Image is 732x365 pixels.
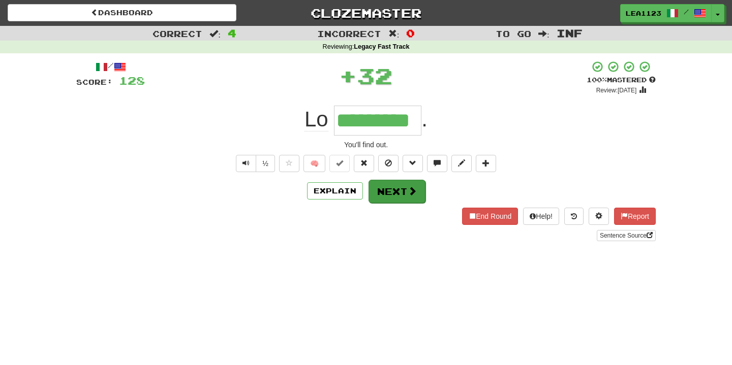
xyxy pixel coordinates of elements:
[388,29,400,38] span: :
[354,43,409,50] strong: Legacy Fast Track
[236,155,256,172] button: Play sentence audio (ctl+space)
[307,182,363,200] button: Explain
[626,9,661,18] span: Lea1123
[427,155,447,172] button: Discuss sentence (alt+u)
[403,155,423,172] button: Grammar (alt+g)
[354,155,374,172] button: Reset to 0% Mastered (alt+r)
[76,78,113,86] span: Score:
[317,28,381,39] span: Incorrect
[496,28,531,39] span: To go
[596,87,637,94] small: Review: [DATE]
[234,155,275,172] div: Text-to-speech controls
[252,4,480,22] a: Clozemaster
[523,208,559,225] button: Help!
[421,107,428,131] span: .
[597,230,656,241] a: Sentence Source
[684,8,689,15] span: /
[304,107,328,131] span: Lo
[119,74,145,87] span: 128
[357,63,392,88] span: 32
[209,29,221,38] span: :
[369,180,425,203] button: Next
[557,27,583,39] span: Inf
[228,27,236,39] span: 4
[451,155,472,172] button: Edit sentence (alt+d)
[564,208,584,225] button: Round history (alt+y)
[339,60,357,91] span: +
[462,208,518,225] button: End Round
[279,155,299,172] button: Favorite sentence (alt+f)
[76,140,656,150] div: You'll find out.
[587,76,656,85] div: Mastered
[152,28,202,39] span: Correct
[476,155,496,172] button: Add to collection (alt+a)
[620,4,712,22] a: Lea1123 /
[538,29,550,38] span: :
[76,60,145,73] div: /
[8,4,236,21] a: Dashboard
[303,155,325,172] button: 🧠
[614,208,656,225] button: Report
[406,27,415,39] span: 0
[587,76,607,84] span: 100 %
[378,155,399,172] button: Ignore sentence (alt+i)
[329,155,350,172] button: Set this sentence to 100% Mastered (alt+m)
[256,155,275,172] button: ½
